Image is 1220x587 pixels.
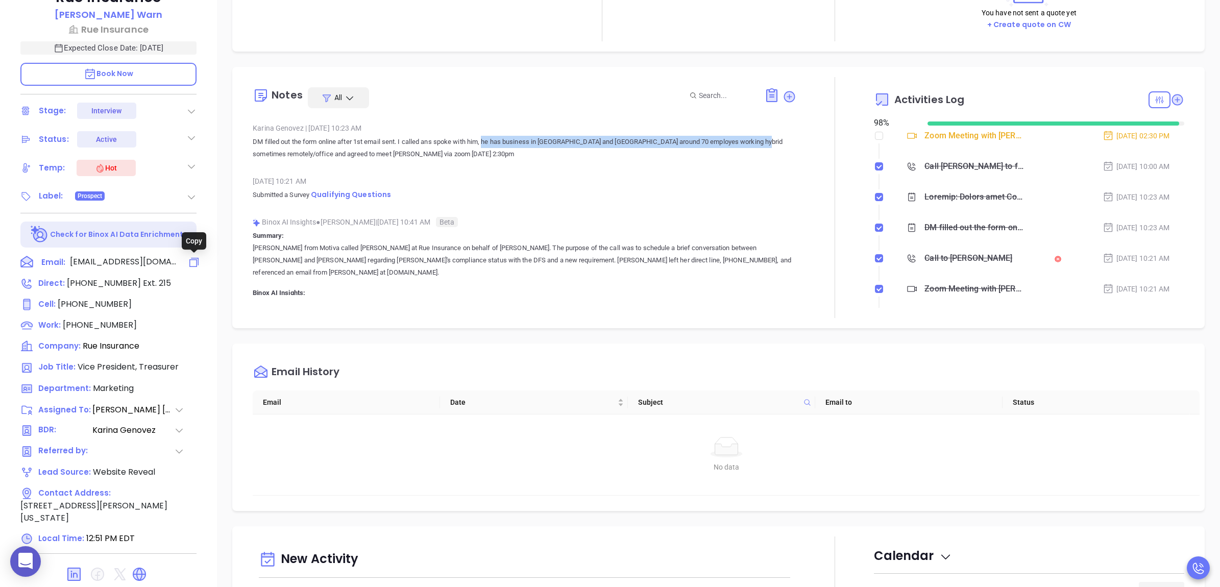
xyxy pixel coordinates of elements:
[55,8,163,21] p: [PERSON_NAME] Warn
[41,256,65,269] span: Email:
[55,8,163,22] a: [PERSON_NAME] Warn
[38,340,81,351] span: Company:
[253,174,796,189] div: [DATE] 10:21 AM
[1103,130,1170,141] div: [DATE] 02:30 PM
[86,532,135,544] span: 12:51 PM EDT
[984,19,1074,31] button: + Create quote on CW
[38,533,84,544] span: Local Time:
[924,128,1023,143] div: Zoom Meeting with [PERSON_NAME]
[38,383,91,394] span: Department:
[874,117,915,129] div: 98 %
[874,547,952,564] span: Calendar
[1103,161,1170,172] div: [DATE] 10:00 AM
[253,289,305,297] b: Binox AI Insights:
[253,189,796,201] p: Submitted a Survey
[815,390,1003,414] th: Email to
[39,160,65,176] div: Temp:
[92,404,174,416] span: [PERSON_NAME] [PERSON_NAME]
[96,131,117,148] div: Active
[894,94,964,105] span: Activities Log
[253,214,796,230] div: Binox AI Insights [PERSON_NAME] | [DATE] 10:41 AM
[272,366,339,380] div: Email History
[272,90,303,100] div: Notes
[38,404,91,416] span: Assigned To:
[334,92,342,103] span: All
[83,340,139,352] span: Rue Insurance
[38,467,91,477] span: Lead Source:
[261,461,1191,473] div: No data
[63,319,137,331] span: [PHONE_NUMBER]
[311,189,391,200] span: Qualifying Questions
[253,390,440,414] th: Email
[987,19,1071,30] a: + Create quote on CW
[924,251,1012,266] div: Call to [PERSON_NAME]
[253,232,284,239] b: Summary:
[924,189,1023,205] div: Loremip: Dolors amet Consec Adipisci elitse Doei Tempor in Utl Etdolorem al enimadmi v quisnos ex...
[58,298,132,310] span: [PHONE_NUMBER]
[20,500,167,524] span: [STREET_ADDRESS][PERSON_NAME][US_STATE]
[253,136,796,160] p: DM filled out the form online after 1st email sent. I called ans spoke with him, he has business ...
[70,256,177,268] span: [EMAIL_ADDRESS][DOMAIN_NAME]
[699,90,753,101] input: Search...
[38,320,61,330] span: Work :
[1103,253,1170,264] div: [DATE] 10:21 AM
[38,361,76,372] span: Job Title:
[20,22,197,36] a: Rue Insurance
[253,120,796,136] div: Karina Genovez [DATE] 10:23 AM
[38,424,91,437] span: BDR:
[91,103,122,119] div: Interview
[78,361,179,373] span: Vice President, Treasurer
[20,41,197,55] p: Expected Close Date: [DATE]
[253,242,796,279] p: [PERSON_NAME] from Motiva called [PERSON_NAME] at Rue Insurance on behalf of [PERSON_NAME]. The p...
[1003,390,1190,414] th: Status
[924,281,1023,297] div: Zoom Meeting with [PERSON_NAME]
[1103,191,1170,203] div: [DATE] 10:23 AM
[39,132,69,147] div: Status:
[39,103,66,118] div: Stage:
[141,277,171,289] span: Ext. 215
[638,397,799,408] span: Subject
[1103,283,1170,295] div: [DATE] 10:21 AM
[305,124,307,132] span: |
[50,229,183,240] p: Check for Binox AI Data Enrichment
[38,445,91,458] span: Referred by:
[982,7,1077,18] p: You have not sent a quote yet
[436,217,458,227] span: Beta
[93,466,155,478] span: Website Reveal
[38,278,65,288] span: Direct :
[95,162,117,174] div: Hot
[253,219,260,227] img: svg%3e
[440,390,627,414] th: Date
[182,232,206,250] div: Copy
[92,424,174,437] span: Karina Genovez
[924,220,1023,235] div: DM filled out the form online after 1st email sent. I called ans spoke with him, he has business ...
[924,159,1023,174] div: Call [PERSON_NAME] to follow up
[1103,222,1170,233] div: [DATE] 10:23 AM
[38,487,111,498] span: Contact Address:
[31,226,48,243] img: Ai-Enrich-DaqCidB-.svg
[67,277,141,289] span: [PHONE_NUMBER]
[450,397,615,408] span: Date
[78,190,103,202] span: Prospect
[259,547,790,573] div: New Activity
[39,188,63,204] div: Label:
[38,299,56,309] span: Cell :
[84,68,134,79] span: Book Now
[93,382,134,394] span: Marketing
[316,218,321,226] span: ●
